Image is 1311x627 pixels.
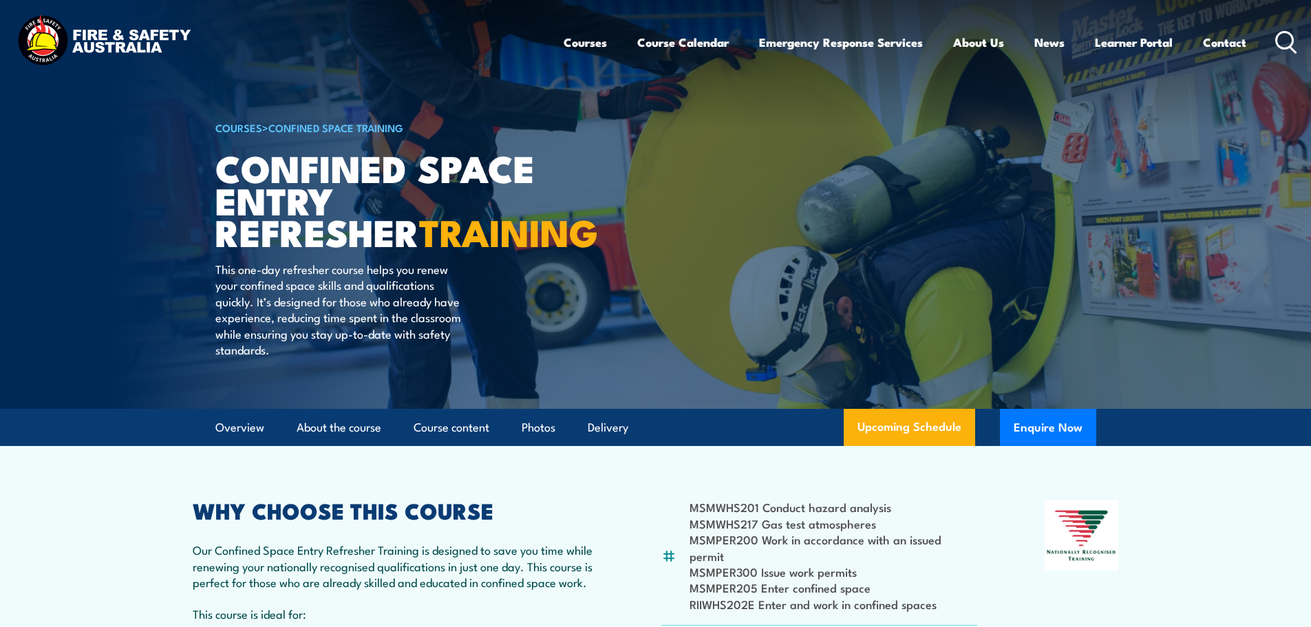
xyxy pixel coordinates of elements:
li: MSMPER200 Work in accordance with an issued permit [690,531,978,564]
a: About Us [953,24,1004,61]
h1: Confined Space Entry Refresher [215,151,555,248]
li: MSMWHS201 Conduct hazard analysis [690,499,978,515]
a: Photos [522,410,555,446]
a: COURSES [215,120,262,135]
a: Upcoming Schedule [844,409,975,446]
h2: WHY CHOOSE THIS COURSE [193,500,595,520]
a: Course content [414,410,489,446]
a: Emergency Response Services [759,24,923,61]
strong: TRAINING [419,202,598,259]
a: About the course [297,410,381,446]
li: MSMPER205 Enter confined space [690,580,978,595]
a: Courses [564,24,607,61]
a: Overview [215,410,264,446]
a: News [1034,24,1065,61]
li: MSMWHS217 Gas test atmospheres [690,516,978,531]
a: Learner Portal [1095,24,1173,61]
button: Enquire Now [1000,409,1096,446]
li: MSMPER300 Issue work permits [690,564,978,580]
li: RIIWHS202E Enter and work in confined spaces [690,596,978,612]
a: Delivery [588,410,628,446]
img: Nationally Recognised Training logo. [1045,500,1119,571]
a: Confined Space Training [268,120,403,135]
p: This one-day refresher course helps you renew your confined space skills and qualifications quick... [215,261,467,357]
a: Contact [1203,24,1246,61]
a: Course Calendar [637,24,729,61]
h6: > [215,119,555,136]
p: This course is ideal for: [193,606,595,621]
p: Our Confined Space Entry Refresher Training is designed to save you time while renewing your nati... [193,542,595,590]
